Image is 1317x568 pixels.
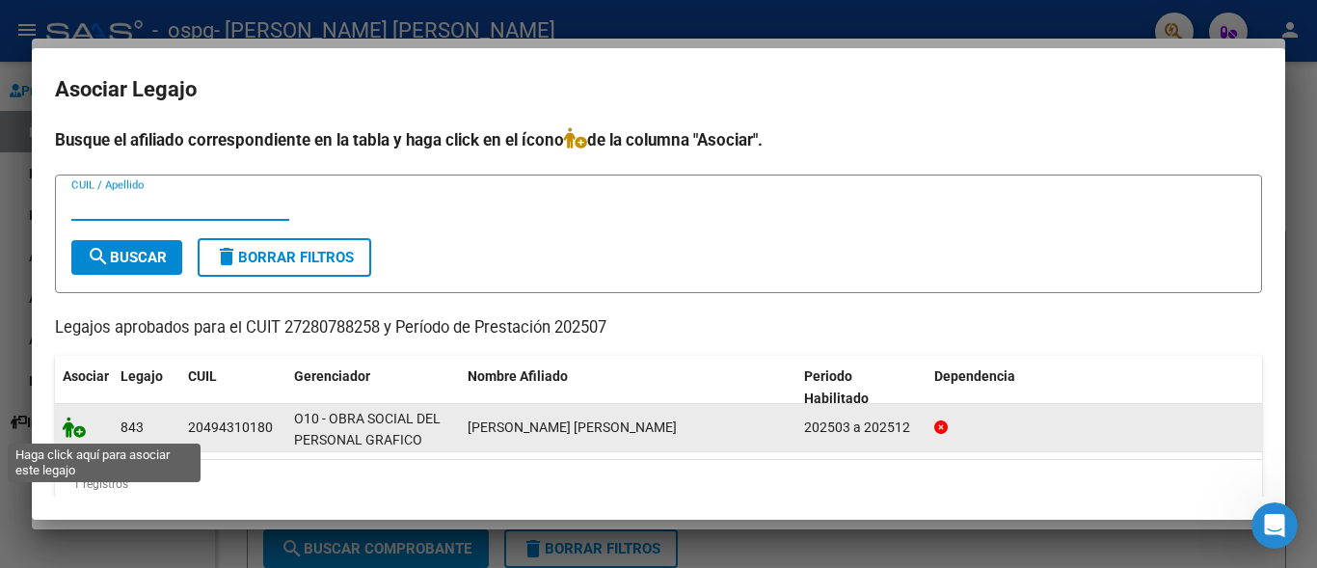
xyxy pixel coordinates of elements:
span: Legajo [121,368,163,384]
span: Periodo Habilitado [804,368,869,406]
span: LOPEZ JOEL SEBASTIAN [468,419,677,435]
datatable-header-cell: Asociar [55,356,113,419]
h4: Busque el afiliado correspondiente en la tabla y haga click en el ícono de la columna "Asociar". [55,127,1262,152]
button: Buscar [71,240,182,275]
span: 843 [121,419,144,435]
div: 202503 a 202512 [804,417,919,439]
span: Asociar [63,368,109,384]
div: 20494310180 [188,417,273,439]
span: Dependencia [934,368,1015,384]
span: CUIL [188,368,217,384]
span: Borrar Filtros [215,249,354,266]
mat-icon: search [87,245,110,268]
datatable-header-cell: Nombre Afiliado [460,356,796,419]
button: Borrar Filtros [198,238,371,277]
datatable-header-cell: Periodo Habilitado [796,356,927,419]
mat-icon: delete [215,245,238,268]
h2: Asociar Legajo [55,71,1262,108]
datatable-header-cell: Dependencia [927,356,1263,419]
datatable-header-cell: CUIL [180,356,286,419]
p: Legajos aprobados para el CUIT 27280788258 y Período de Prestación 202507 [55,316,1262,340]
span: Buscar [87,249,167,266]
iframe: Intercom live chat [1251,502,1298,549]
datatable-header-cell: Gerenciador [286,356,460,419]
span: Nombre Afiliado [468,368,568,384]
datatable-header-cell: Legajo [113,356,180,419]
span: O10 - OBRA SOCIAL DEL PERSONAL GRAFICO [294,411,441,448]
span: Gerenciador [294,368,370,384]
div: 1 registros [55,460,1262,508]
